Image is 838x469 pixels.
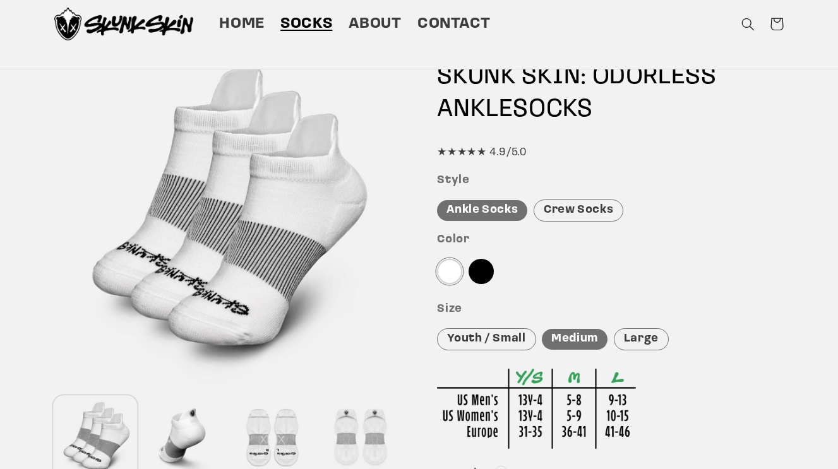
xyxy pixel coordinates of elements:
[280,15,332,34] span: Socks
[437,143,784,162] div: ★★★★★ 4.9/5.0
[437,174,784,188] h3: Style
[54,8,193,40] img: Skunk Skin Anti-Odor Socks.
[273,6,340,42] a: Socks
[437,233,784,247] h3: Color
[437,97,513,122] span: ANKLE
[534,199,623,222] div: Crew Socks
[542,329,608,350] div: Medium
[219,15,265,34] span: Home
[437,200,527,221] div: Ankle Socks
[437,328,536,350] div: Youth / Small
[417,15,490,34] span: Contact
[409,6,498,42] a: Contact
[437,302,784,317] h3: Size
[733,9,762,39] summary: Search
[212,6,273,42] a: Home
[349,15,402,34] span: About
[437,369,636,449] img: Sizing Chart
[437,61,784,126] h1: SKUNK SKIN: ODORLESS SOCKS
[340,6,409,42] a: About
[614,328,669,350] div: Large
